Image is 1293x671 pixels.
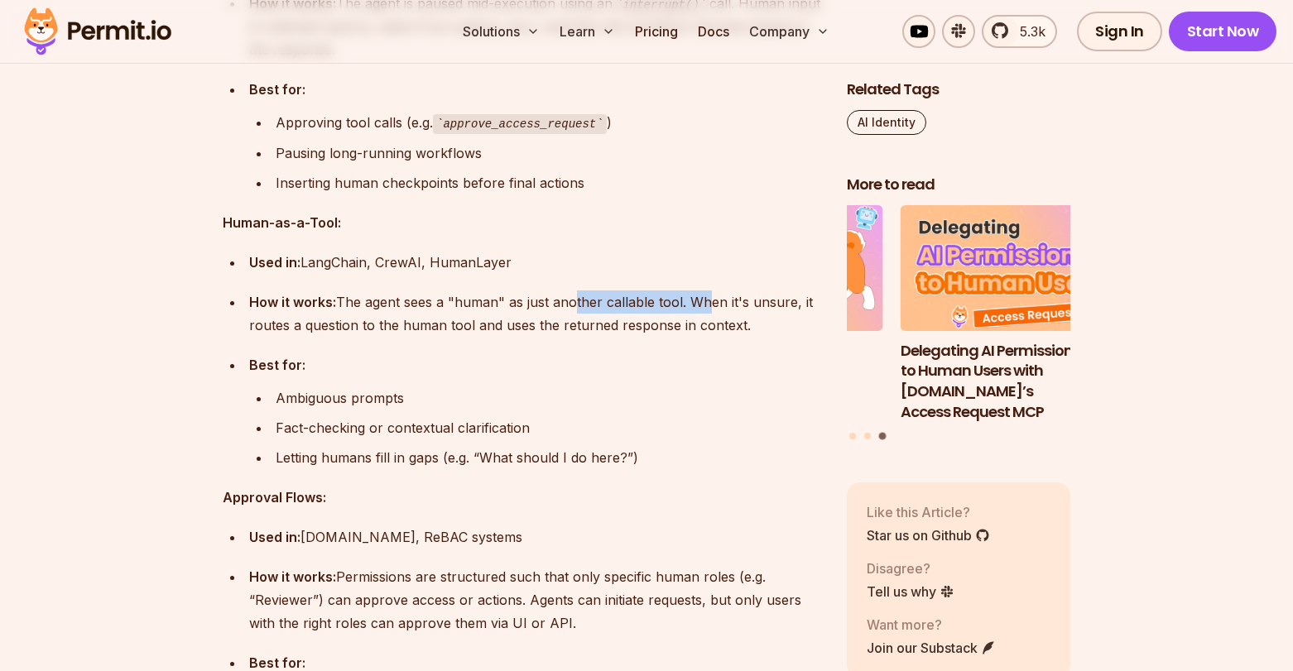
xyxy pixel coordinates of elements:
[223,214,341,231] strong: Human-as-a-Tool:
[847,205,1070,443] div: Posts
[628,15,685,48] a: Pricing
[249,81,305,98] strong: Best for:
[982,15,1057,48] a: 5.3k
[276,141,820,165] div: Pausing long-running workflows
[901,340,1124,422] h3: Delegating AI Permissions to Human Users with [DOMAIN_NAME]’s Access Request MCP
[901,205,1124,423] a: Delegating AI Permissions to Human Users with Permit.io’s Access Request MCPDelegating AI Permiss...
[867,501,990,521] p: Like this Article?
[691,15,736,48] a: Docs
[743,15,836,48] button: Company
[867,581,954,601] a: Tell us why
[867,558,954,578] p: Disagree?
[249,568,336,585] strong: How it works:
[901,205,1124,331] img: Delegating AI Permissions to Human Users with Permit.io’s Access Request MCP
[249,525,820,549] div: [DOMAIN_NAME], ReBAC systems
[849,433,856,439] button: Go to slide 1
[276,111,820,135] div: Approving tool calls (e.g. )
[901,205,1124,423] li: 3 of 3
[249,357,305,373] strong: Best for:
[867,614,996,634] p: Want more?
[1077,12,1162,51] a: Sign In
[249,254,300,271] strong: Used in:
[249,290,820,337] div: The agent sees a "human" as just another callable tool. When it's unsure, it routes a question to...
[847,175,1070,195] h2: More to read
[1169,12,1277,51] a: Start Now
[864,433,871,439] button: Go to slide 2
[276,171,820,194] div: Inserting human checkpoints before final actions
[878,433,886,440] button: Go to slide 3
[276,386,820,410] div: Ambiguous prompts
[249,529,300,545] strong: Used in:
[433,114,607,134] code: approve_access_request
[276,416,820,439] div: Fact-checking or contextual clarification
[456,15,546,48] button: Solutions
[249,251,820,274] div: LangChain, CrewAI, HumanLayer
[249,565,820,635] div: Permissions are structured such that only specific human roles (e.g. “Reviewer”) can approve acce...
[276,446,820,469] div: Letting humans fill in gaps (e.g. “What should I do here?”)
[553,15,622,48] button: Learn
[847,110,926,135] a: AI Identity
[249,294,336,310] strong: How it works:
[1010,22,1045,41] span: 5.3k
[17,3,179,60] img: Permit logo
[867,637,996,657] a: Join our Substack
[867,525,990,544] a: Star us on Github
[249,654,305,671] strong: Best for:
[223,489,326,506] strong: Approval Flows:
[847,79,1070,100] h2: Related Tags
